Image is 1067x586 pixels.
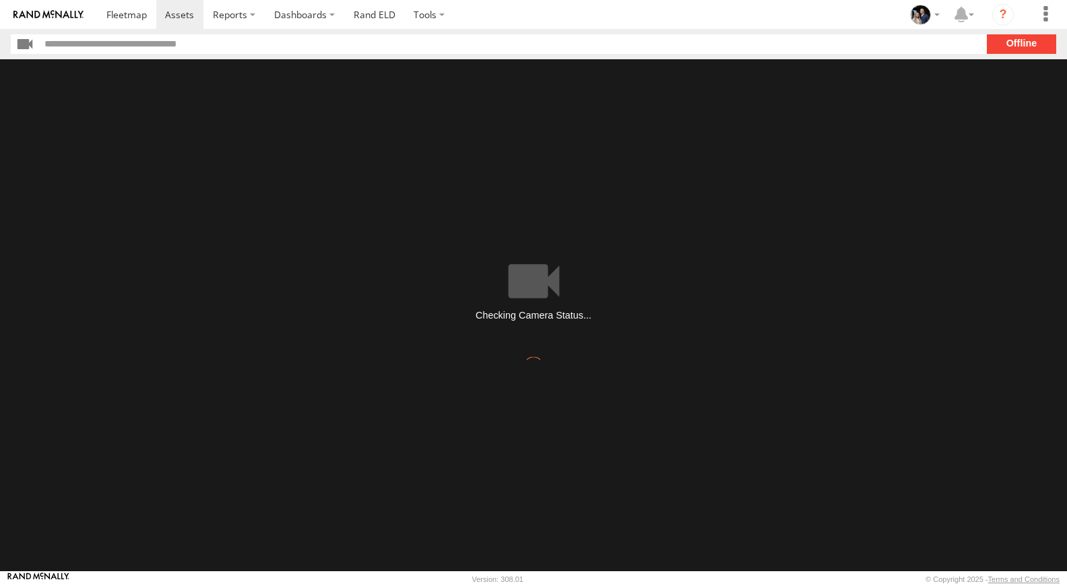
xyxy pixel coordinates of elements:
div: Lauren Jackson [905,5,944,25]
div: © Copyright 2025 - [926,575,1060,583]
img: rand-logo.svg [13,10,84,20]
div: Version: 308.01 [472,575,523,583]
i: ? [992,4,1014,26]
a: Terms and Conditions [988,575,1060,583]
a: Visit our Website [7,573,69,586]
